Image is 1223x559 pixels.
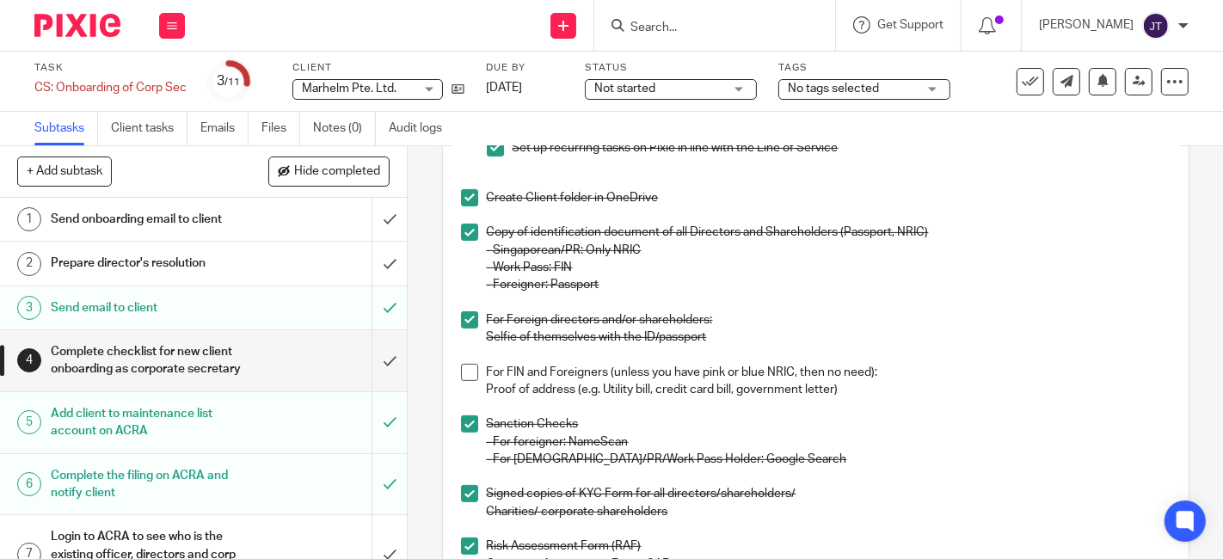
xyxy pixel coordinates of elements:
a: Audit logs [389,112,455,145]
div: 2 [17,252,41,276]
h1: Add client to maintenance list account on ACRA [51,401,254,445]
h1: Send onboarding email to client [51,206,254,232]
div: 3 [17,296,41,320]
span: Get Support [877,19,943,31]
p: - For [DEMOGRAPHIC_DATA]/PR/Work Pass Holder: Google Search [487,451,1171,468]
p: Proof of address (e.g. Utility bill, credit card bill, government letter) [487,381,1171,398]
span: [DATE] [486,82,522,94]
a: Emails [200,112,249,145]
h1: Complete checklist for new client onboarding as corporate secretary [51,339,254,383]
label: Status [585,61,757,75]
a: Notes (0) [313,112,376,145]
a: Subtasks [34,112,98,145]
label: Client [292,61,464,75]
p: Copy of identification document of all Directors and Shareholders (Passport, NRIC) [487,224,1171,241]
button: Hide completed [268,157,390,186]
div: 5 [17,410,41,434]
span: Marhelm Pte. Ltd. [302,83,396,95]
p: - Work Pass: FIN [487,259,1171,276]
p: Set up recurring tasks on Pixie in line with the Line of Service [513,139,1171,157]
img: Pixie [34,14,120,37]
p: For Foreign directors and/or shareholders: [487,311,1171,329]
p: [PERSON_NAME] [1039,16,1134,34]
p: - Foreigner: Passport [487,276,1171,293]
span: No tags selected [788,83,879,95]
h1: Send email to client [51,295,254,321]
span: Hide completed [294,165,380,179]
button: + Add subtask [17,157,112,186]
div: 4 [17,348,41,372]
p: Risk Assessment Form (RAF) [487,537,1171,555]
p: - For foreigner: NameScan [487,433,1171,451]
small: /11 [225,77,241,87]
p: - Singaporean/PR: Only NRIC [487,242,1171,259]
p: For FIN and Foreigners (unless you have pink or blue NRIC, then no need): [487,364,1171,381]
div: 6 [17,472,41,496]
a: Client tasks [111,112,187,145]
label: Due by [486,61,563,75]
div: 1 [17,207,41,231]
p: Create Client folder in OneDrive [487,189,1171,206]
p: Sanction Checks [487,415,1171,433]
label: Tags [778,61,950,75]
h1: Prepare director's resolution [51,250,254,276]
label: Task [34,61,187,75]
div: 3 [218,71,241,91]
div: CS: Onboarding of Corp Sec [34,79,187,96]
a: Files [261,112,300,145]
h1: Complete the filing on ACRA and notify client [51,463,254,507]
p: Signed copies of KYC Form for all directors/shareholders/ [487,485,1171,502]
img: svg%3E [1142,12,1170,40]
span: Not started [594,83,655,95]
p: Selfie of themselves with the ID/passport [487,329,1171,346]
input: Search [629,21,784,36]
p: Charities/ corporate shareholders [487,503,1171,520]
